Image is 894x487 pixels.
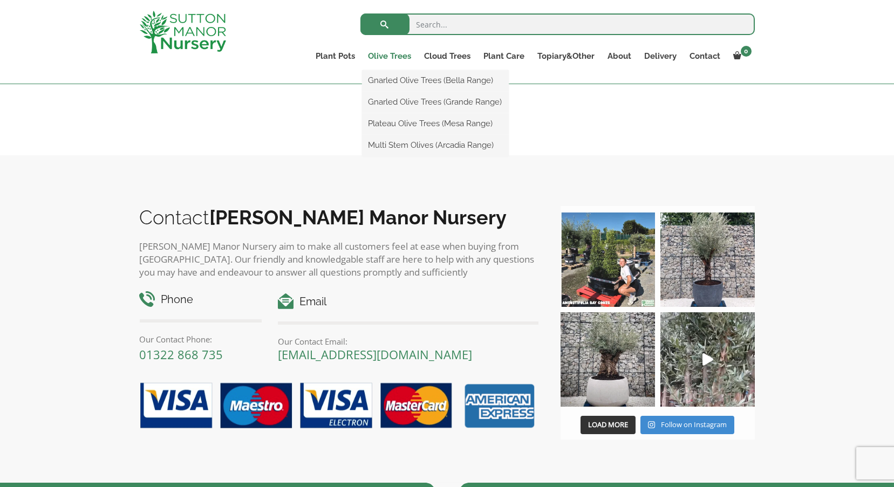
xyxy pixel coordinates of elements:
p: [PERSON_NAME] Manor Nursery aim to make all customers feel at ease when buying from [GEOGRAPHIC_D... [140,240,539,279]
a: Instagram Follow on Instagram [640,416,734,434]
img: Check out this beauty we potted at our nursery today ❤️‍🔥 A huge, ancient gnarled Olive tree plan... [561,312,655,407]
svg: Instagram [648,421,655,429]
img: New arrivals Monday morning of beautiful olive trees 🤩🤩 The weather is beautiful this summer, gre... [660,312,755,407]
a: Gnarled Olive Trees (Grande Range) [362,94,509,110]
img: payment-options.png [132,376,539,436]
img: logo [140,11,226,53]
b: [PERSON_NAME] Manor Nursery [210,206,507,229]
a: 01322 868 735 [140,346,223,362]
a: 0 [727,49,755,64]
h2: Contact [140,206,539,229]
a: About [602,49,638,64]
a: Delivery [638,49,684,64]
a: Play [660,312,755,407]
input: Search... [360,13,755,35]
a: Gnarled Olive Trees (Bella Range) [362,72,509,88]
img: Our elegant & picturesque Angustifolia Cones are an exquisite addition to your Bay Tree collectio... [561,212,655,307]
h4: Phone [140,291,262,308]
p: Our Contact Phone: [140,333,262,346]
span: Load More [588,420,628,429]
a: Cloud Trees [418,49,477,64]
svg: Play [702,353,713,366]
img: A beautiful multi-stem Spanish Olive tree potted in our luxurious fibre clay pots 😍😍 [660,212,755,307]
span: 0 [741,46,752,57]
a: Multi Stem Olives (Arcadia Range) [362,137,509,153]
a: Plant Pots [310,49,362,64]
a: Topiary&Other [531,49,602,64]
span: Follow on Instagram [661,420,727,429]
a: Contact [684,49,727,64]
button: Load More [581,416,636,434]
a: [EMAIL_ADDRESS][DOMAIN_NAME] [278,346,472,362]
a: Plateau Olive Trees (Mesa Range) [362,115,509,132]
a: Olive Trees [362,49,418,64]
a: Plant Care [477,49,531,64]
h4: Email [278,293,538,310]
nav: Product Pagination [140,114,755,136]
p: Our Contact Email: [278,335,538,348]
